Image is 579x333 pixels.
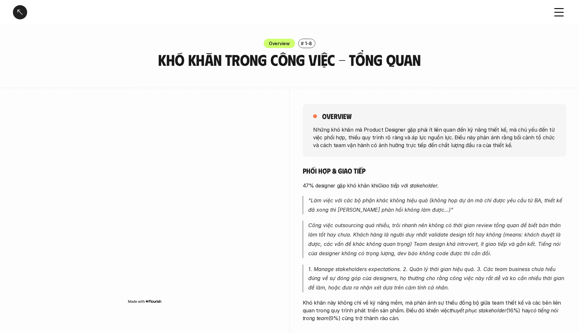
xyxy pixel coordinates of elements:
h6: # [301,41,304,46]
h5: Phối hợp & giao tiếp [303,166,566,175]
iframe: Interactive or visual content [13,104,277,298]
p: 1-8 [305,40,312,47]
em: Công việc outsourcing quá nhiều, trôi nhanh nên không có thời gian review tổng quan để biết bản t... [308,222,562,256]
p: 47% designer gặp khó khăn khi . [303,182,566,189]
p: Những khó khăn mà Product Designer gặp phải ít liên quan đến kỹ năng thiết kế, mà chủ yếu đến từ ... [313,126,556,149]
em: thuyết phục stakeholder [450,307,506,314]
p: Overview [269,40,290,47]
em: “Làm việc với các bộ phận khác không hiệu quả (không họp dự án mà chỉ được yêu cầu từ BA, thiết k... [308,197,564,213]
em: 1. Manage stakeholders expectations. 2. Quản lý thời gian hiệu quả. 3. Các team business chưa hiể... [308,266,566,291]
p: Khó khăn này không chỉ về kỹ năng mềm, mà phản ánh sự thiếu đồng bộ giữa team thiết kế và các bên... [303,299,566,322]
em: có tiếng nói trong team [303,307,560,321]
img: Made with Flourish [128,299,162,304]
em: Giao tiếp với stakeholder [378,182,437,189]
h5: overview [322,112,352,121]
h3: Khó khăn trong công việc - Tổng quan [152,51,427,68]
